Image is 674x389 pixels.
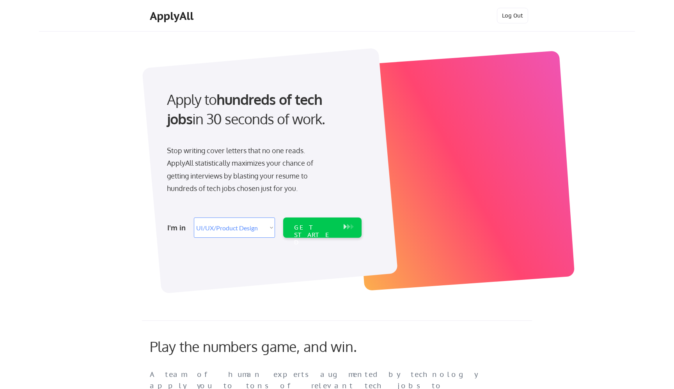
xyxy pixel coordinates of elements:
strong: hundreds of tech jobs [167,90,326,127]
div: Stop writing cover letters that no one reads. ApplyAll statistically maximizes your chance of get... [167,144,327,195]
div: Play the numbers game, and win. [150,338,392,355]
div: ApplyAll [150,9,196,23]
button: Log Out [497,8,528,23]
div: GET STARTED [294,224,336,246]
div: Apply to in 30 seconds of work. [167,90,358,129]
div: I'm in [167,221,189,234]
